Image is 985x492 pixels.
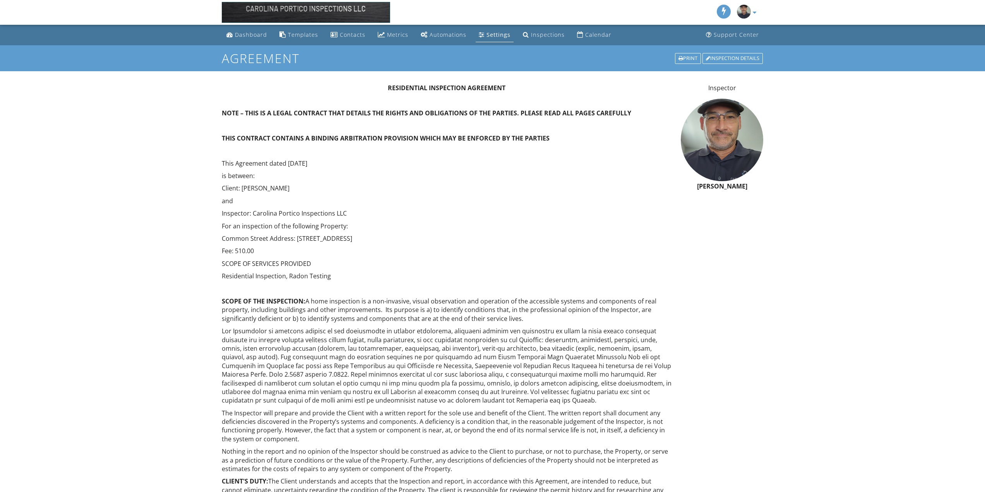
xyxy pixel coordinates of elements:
div: Automations [430,31,466,38]
div: Templates [288,31,318,38]
p: Client: [PERSON_NAME] [222,184,672,192]
p: The Inspector will prepare and provide the Client with a written report for the sole use and bene... [222,409,672,444]
strong: RESIDENTIAL INSPECTION AGREEMENT [388,84,505,92]
div: Support Center [714,31,759,38]
div: Metrics [387,31,408,38]
a: Settings [476,28,514,42]
div: Calendar [585,31,612,38]
h6: [PERSON_NAME] [681,183,763,190]
p: and [222,197,672,205]
a: Inspections [520,28,568,42]
p: For an inspection of the following Property: [222,222,672,230]
a: Print [674,52,702,65]
img: mikecpiphoto20230719_112505.png [681,99,763,181]
div: Dashboard [235,31,267,38]
div: Contacts [340,31,365,38]
div: Settings [487,31,510,38]
p: SCOPE OF SERVICES PROVIDED [222,259,672,268]
p: This Agreement dated [DATE] [222,159,672,168]
a: Inspection Details [702,52,764,65]
strong: : [266,477,268,485]
p: Lor Ipsumdolor si ametcons adipisc el sed doeiusmodte in utlabor etdolorema, aliquaeni adminim ve... [222,327,672,405]
p: Inspector: Carolina Portico Inspections LLC [222,209,672,218]
p: is between: [222,171,672,180]
strong: : [303,297,305,305]
h1: Agreement [222,51,764,65]
strong: CLIENT'S DUTY [222,477,266,485]
strong: NOTE – THIS IS A LEGAL CONTRACT THAT DETAILS THE RIGHTS AND OBLIGATIONS OF THE PARTIES. PLEASE RE... [222,109,631,117]
a: Calendar [574,28,615,42]
div: Inspections [531,31,565,38]
p: Fee: 510.00 [222,247,672,255]
strong: SCOPE OF THE INSPECTION [222,297,303,305]
div: Inspection Details [702,53,763,64]
a: Support Center [703,28,762,42]
div: Print [675,53,701,64]
p: Residential Inspection, Radon Testing [222,272,672,280]
img: mikecpiphoto20230719_112505.png [737,5,751,19]
a: Metrics [375,28,411,42]
a: Dashboard [223,28,270,42]
p: Inspector [681,84,763,92]
img: Carolina Portico Inspections LLC [222,2,390,23]
a: Automations (Advanced) [418,28,469,42]
p: A home inspection is a non-invasive, visual observation and operation of the accessible systems a... [222,297,672,323]
a: Contacts [327,28,368,42]
p: Nothing in the report and no opinion of the Inspector should be construed as advice to the Client... [222,447,672,473]
strong: THIS CONTRACT CONTAINS A BINDING ARBITRATION PROVISION WHICH MAY BE ENFORCED BY THE PARTIES [222,134,550,142]
p: Common Street Address: [STREET_ADDRESS] [222,234,672,243]
a: Templates [276,28,321,42]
